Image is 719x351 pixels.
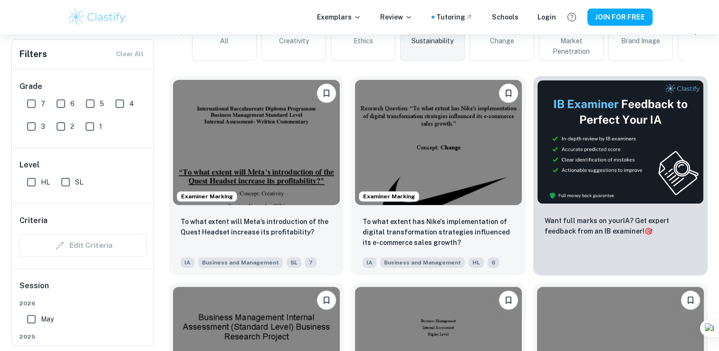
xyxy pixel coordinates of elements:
[681,291,700,310] button: Please log in to bookmark exemplars
[490,36,514,46] span: Change
[198,257,283,268] span: Business and Management
[537,12,556,22] a: Login
[545,215,696,236] p: Want full marks on your IA ? Get expert feedback from an IB examiner!
[412,36,453,46] span: Sustainability
[41,314,54,324] span: May
[363,216,514,248] p: To what extent has Nike's implementation of digital transformation strategies influenced its e-co...
[543,36,599,57] span: Market Penetration
[354,36,373,46] span: Ethics
[317,84,336,103] button: Please log in to bookmark exemplars
[19,215,48,226] h6: Criteria
[41,121,45,132] span: 3
[181,257,194,268] span: IA
[173,80,340,205] img: Business and Management IA example thumbnail: To what extent will Meta’s introduction
[75,177,83,187] span: SL
[19,81,147,92] h6: Grade
[351,76,526,275] a: Examiner MarkingPlease log in to bookmark exemplarsTo what extent has Nike's implementation of di...
[169,76,344,275] a: Examiner MarkingPlease log in to bookmark exemplarsTo what extent will Meta’s introduction of the...
[99,121,102,132] span: 1
[380,12,412,22] p: Review
[177,192,237,201] span: Examiner Marking
[564,9,580,25] button: Help and Feedback
[380,257,465,268] span: Business and Management
[436,12,473,22] a: Tutoring
[305,257,316,268] span: 7
[488,257,499,268] span: 6
[41,177,50,187] span: HL
[492,12,518,22] a: Schools
[220,36,229,46] span: All
[621,36,660,46] span: Brand Image
[19,234,147,257] div: Criteria filters are unavailable when searching by topic
[70,98,75,109] span: 6
[499,84,518,103] button: Please log in to bookmark exemplars
[19,159,147,171] h6: Level
[70,121,74,132] span: 2
[67,8,127,27] img: Clastify logo
[19,48,47,61] h6: Filters
[129,98,134,109] span: 4
[41,98,45,109] span: 7
[355,80,522,205] img: Business and Management IA example thumbnail: To what extent has Nike's implementation
[537,80,704,204] img: Thumbnail
[317,291,336,310] button: Please log in to bookmark exemplars
[19,280,147,299] h6: Session
[359,192,419,201] span: Examiner Marking
[287,257,301,268] span: SL
[533,76,708,275] a: ThumbnailWant full marks on yourIA? Get expert feedback from an IB examiner!
[363,257,376,268] span: IA
[644,227,652,235] span: 🎯
[279,36,309,46] span: Creativity
[499,291,518,310] button: Please log in to bookmark exemplars
[19,299,147,308] span: 2026
[317,12,361,22] p: Exemplars
[19,332,147,341] span: 2025
[100,98,104,109] span: 5
[587,9,652,26] button: JOIN FOR FREE
[181,216,332,237] p: To what extent will Meta’s introduction of the Quest Headset increase its profitability?
[469,257,484,268] span: HL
